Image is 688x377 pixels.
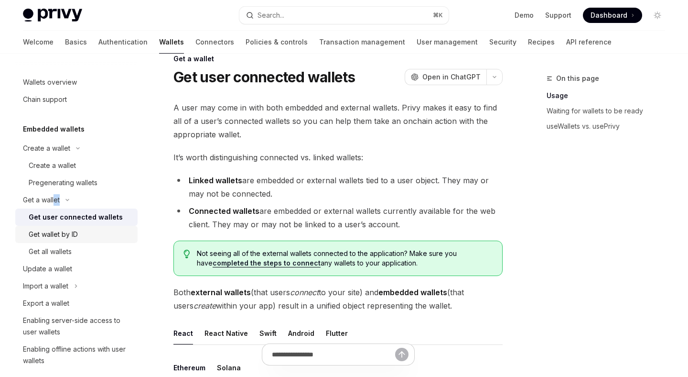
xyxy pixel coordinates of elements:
img: light logo [23,9,82,22]
a: Recipes [528,31,555,54]
div: Get a wallet [173,54,503,64]
a: User management [417,31,478,54]
a: Enabling server-side access to user wallets [15,312,138,341]
button: Swift [259,322,277,344]
a: Get wallet by ID [15,226,138,243]
div: Pregenerating wallets [29,177,97,188]
div: Wallets overview [23,77,77,88]
strong: embedded wallets [378,288,447,297]
span: Dashboard [591,11,627,20]
button: React [173,322,193,344]
a: Support [545,11,571,20]
a: Dashboard [583,8,642,23]
a: Security [489,31,516,54]
h5: Embedded wallets [23,123,85,135]
button: Toggle dark mode [650,8,665,23]
h1: Get user connected wallets [173,68,355,86]
a: Export a wallet [15,295,138,312]
a: completed the steps to connect [213,259,321,267]
button: Search...⌘K [239,7,448,24]
span: Not seeing all of the external wallets connected to the application? Make sure you have any walle... [197,249,493,268]
div: Chain support [23,94,67,105]
button: Send message [395,348,408,361]
a: Enabling offline actions with user wallets [15,341,138,369]
span: ⌘ K [433,11,443,19]
a: Pregenerating wallets [15,174,138,191]
div: Get user connected wallets [29,211,123,223]
strong: Connected wallets [189,206,259,216]
button: Android [288,322,314,344]
div: Get all wallets [29,246,72,257]
span: Open in ChatGPT [422,72,481,82]
a: Wallets [159,31,184,54]
div: Get a wallet [23,194,60,206]
li: are embedded or external wallets tied to a user object. They may or may not be connected. [173,174,503,200]
span: On this page [556,73,599,84]
a: Wallets overview [15,74,138,91]
button: Flutter [326,322,348,344]
div: Enabling offline actions with user wallets [23,344,132,366]
div: Export a wallet [23,298,69,309]
a: Usage [547,88,673,103]
div: Create a wallet [29,160,76,171]
a: Policies & controls [246,31,308,54]
div: Enabling server-side access to user wallets [23,315,132,338]
span: It’s worth distinguishing connected vs. linked wallets: [173,151,503,164]
a: Get all wallets [15,243,138,260]
span: Both (that users to your site) and (that users within your app) result in a unified object repres... [173,286,503,312]
a: Get user connected wallets [15,209,138,226]
li: are embedded or external wallets currently available for the web client. They may or may not be l... [173,204,503,231]
button: React Native [204,322,248,344]
div: Import a wallet [23,280,68,292]
svg: Tip [183,250,190,258]
span: A user may come in with both embedded and external wallets. Privy makes it easy to find all of a ... [173,101,503,141]
a: Basics [65,31,87,54]
a: Waiting for wallets to be ready [547,103,673,119]
div: Create a wallet [23,143,70,154]
a: API reference [566,31,612,54]
a: Update a wallet [15,260,138,277]
a: Create a wallet [15,157,138,174]
div: Search... [258,10,284,21]
em: create [193,301,216,310]
a: Authentication [98,31,148,54]
a: Connectors [195,31,234,54]
a: Welcome [23,31,54,54]
div: Update a wallet [23,263,72,275]
div: Get wallet by ID [29,229,78,240]
a: Transaction management [319,31,405,54]
a: Chain support [15,91,138,108]
strong: Linked wallets [189,176,242,185]
strong: external wallets [191,288,251,297]
a: useWallets vs. usePrivy [547,119,673,134]
em: connect [290,288,319,297]
button: Open in ChatGPT [405,69,486,85]
a: Demo [515,11,534,20]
